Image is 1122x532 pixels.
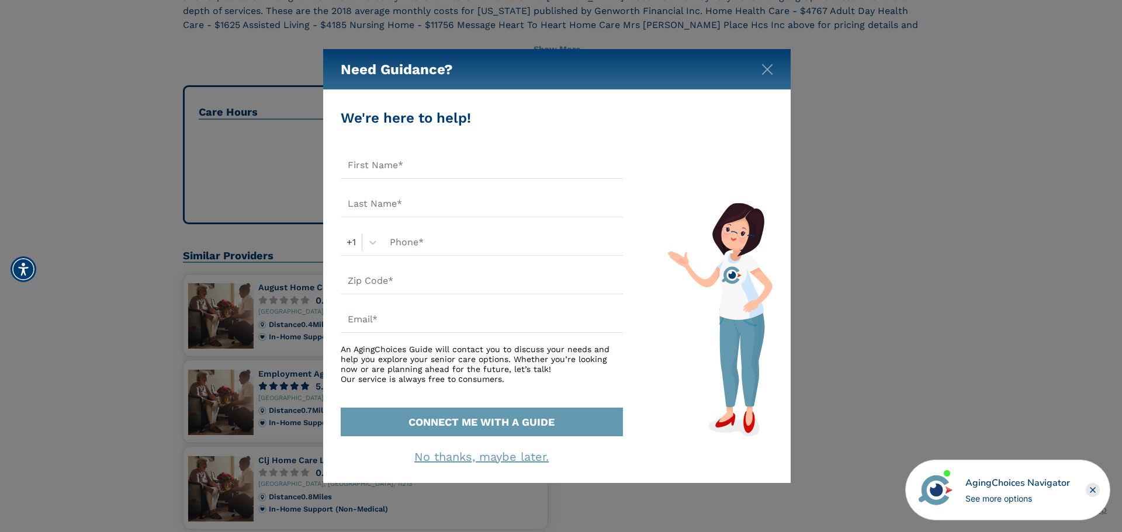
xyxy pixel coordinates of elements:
h5: Need Guidance? [341,49,453,90]
input: Email* [341,306,623,333]
input: Phone* [383,229,623,256]
div: We're here to help! [341,107,623,128]
img: match-guide-form.svg [667,203,773,436]
a: No thanks, maybe later. [414,450,549,464]
div: Accessibility Menu [11,256,36,282]
input: Zip Code* [341,267,623,294]
div: Close [1086,483,1100,497]
div: An AgingChoices Guide will contact you to discuss your needs and help you explore your senior car... [341,345,623,384]
div: See more options [965,492,1070,505]
img: avatar [916,470,955,510]
button: Close [761,61,773,73]
input: Last Name* [341,190,623,217]
button: CONNECT ME WITH A GUIDE [341,408,623,436]
img: modal-close.svg [761,64,773,75]
input: First Name* [341,152,623,179]
div: AgingChoices Navigator [965,476,1070,490]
